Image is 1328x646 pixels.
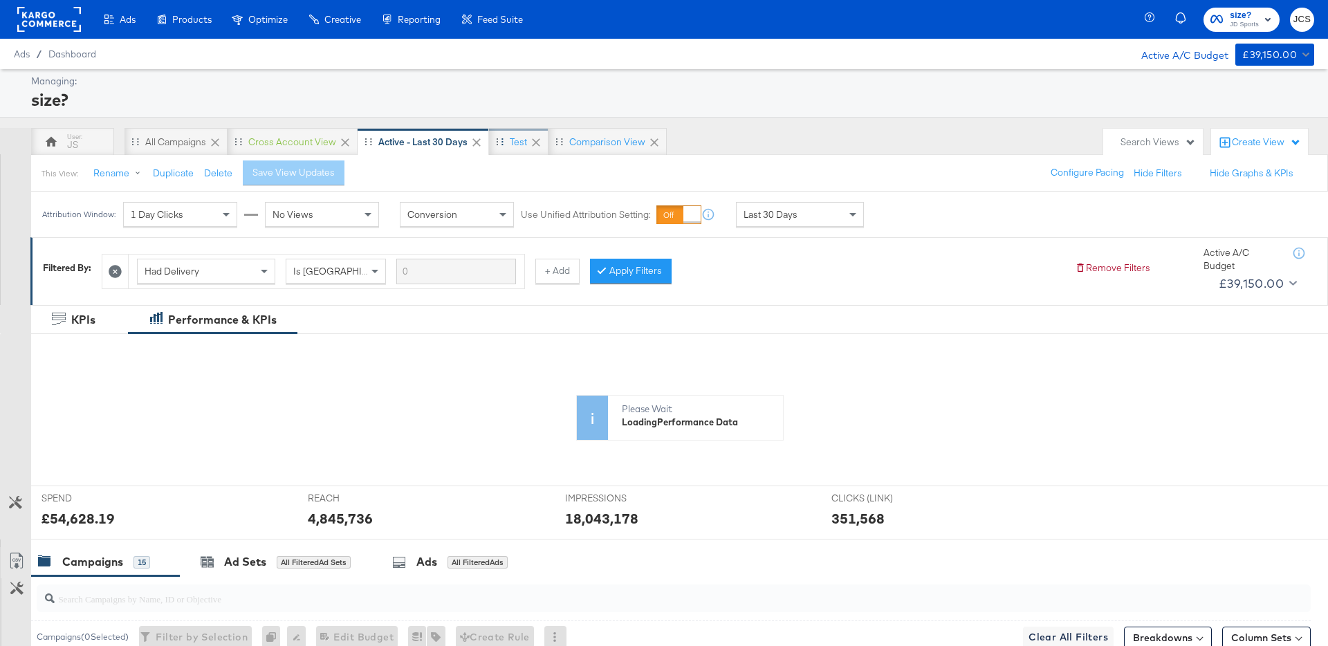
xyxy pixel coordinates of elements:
div: JS [67,138,78,151]
button: £39,150.00 [1213,273,1300,295]
span: No Views [273,208,313,221]
button: + Add [535,259,580,284]
div: Create View [1232,136,1301,149]
button: £39,150.00 [1235,44,1314,66]
div: Comparison View [569,136,645,149]
div: size? [31,88,1311,111]
button: Remove Filters [1075,261,1150,275]
span: Ads [14,48,30,59]
div: All Filtered Ad Sets [277,556,351,569]
div: Drag to reorder tab [131,138,139,145]
span: Is [GEOGRAPHIC_DATA] [293,265,399,277]
div: Active A/C Budget [1127,44,1228,64]
div: test [510,136,527,149]
div: Ad Sets [224,554,266,570]
span: Ads [120,14,136,25]
input: Enter a search term [396,259,516,284]
div: Drag to reorder tab [496,138,504,145]
button: Rename [84,161,156,186]
a: Dashboard [48,48,96,59]
div: Attribution Window: [41,210,116,219]
span: 1 Day Clicks [131,208,183,221]
button: Apply Filters [590,259,672,284]
div: £39,150.00 [1242,46,1297,64]
div: Filtered By: [43,261,91,275]
span: Clear All Filters [1029,629,1108,646]
span: Conversion [407,208,457,221]
div: Drag to reorder tab [234,138,242,145]
div: Drag to reorder tab [365,138,372,145]
span: JCS [1295,12,1309,28]
span: Products [172,14,212,25]
span: JD Sports [1230,19,1259,30]
span: / [30,48,48,59]
div: Performance & KPIs [168,312,277,328]
span: Creative [324,14,361,25]
div: Active A/C Budget [1203,246,1280,272]
div: This View: [41,168,78,179]
div: All Filtered Ads [448,556,508,569]
span: Last 30 Days [744,208,797,221]
div: All Campaigns [145,136,206,149]
div: Campaigns [62,554,123,570]
input: Search Campaigns by Name, ID or Objective [55,580,1194,607]
span: Reporting [398,14,441,25]
div: Active - Last 30 Days [378,136,468,149]
button: Hide Graphs & KPIs [1210,167,1293,180]
div: Drag to reorder tab [555,138,563,145]
div: £39,150.00 [1219,273,1284,294]
button: JCS [1290,8,1314,32]
div: Ads [416,554,437,570]
label: Use Unified Attribution Setting: [521,208,651,221]
span: Had Delivery [145,265,199,277]
div: 15 [133,556,150,569]
button: Duplicate [153,167,194,180]
button: Hide Filters [1134,167,1182,180]
div: Campaigns ( 0 Selected) [37,631,129,643]
button: size?JD Sports [1203,8,1280,32]
span: size? [1230,8,1259,23]
span: Feed Suite [477,14,523,25]
span: Optimize [248,14,288,25]
button: Configure Pacing [1041,160,1134,185]
div: KPIs [71,312,95,328]
div: Managing: [31,75,1311,88]
div: Search Views [1120,136,1196,149]
div: Cross Account View [248,136,336,149]
button: Delete [204,167,232,180]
